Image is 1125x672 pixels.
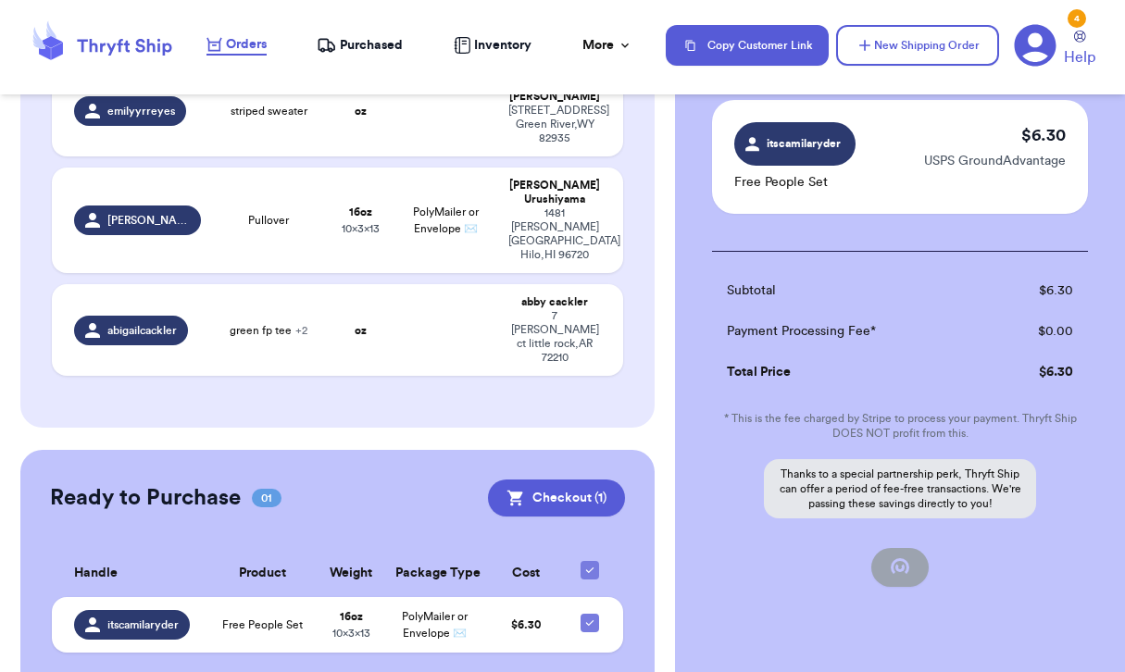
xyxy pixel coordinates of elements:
span: green fp tee [230,323,307,338]
div: [STREET_ADDRESS] Green River , WY 82935 [508,104,601,145]
td: Subtotal [712,270,988,311]
a: 4 [1014,24,1056,67]
a: Help [1064,31,1095,68]
p: USPS GroundAdvantage [924,152,1066,170]
span: abigailcackler [107,323,177,338]
span: itscamilaryder [767,135,841,152]
p: $ 6.30 [1021,122,1066,148]
span: Orders [226,35,267,54]
h2: Ready to Purchase [50,483,241,513]
span: Help [1064,46,1095,68]
a: Inventory [454,36,531,55]
span: Inventory [474,36,531,55]
span: Purchased [340,36,403,55]
button: New Shipping Order [836,25,999,66]
td: Payment Processing Fee* [712,311,988,352]
span: + 2 [295,325,307,336]
span: 10 x 3 x 13 [342,223,380,234]
div: 7 [PERSON_NAME] ct little rock , AR 72210 [508,309,601,365]
span: striped sweater [231,104,307,118]
p: * This is the fee charged by Stripe to process your payment. Thryft Ship DOES NOT profit from this. [712,411,1088,441]
span: PolyMailer or Envelope ✉️ [413,206,479,234]
span: itscamilaryder [107,617,179,632]
strong: 16 oz [349,206,372,218]
td: $ 6.30 [988,270,1088,311]
span: emilyyrreyes [107,104,175,118]
th: Cost [484,550,568,597]
span: 01 [252,489,281,507]
button: Checkout (1) [488,479,625,516]
a: Orders [206,35,267,56]
span: Free People Set [222,617,303,632]
td: $ 6.30 [988,352,1088,392]
a: Purchased [317,36,403,55]
strong: oz [355,106,367,117]
div: [PERSON_NAME] Urushiyama [508,179,601,206]
div: More [582,36,632,55]
th: Package Type [384,550,484,597]
span: Handle [74,564,118,583]
div: 4 [1068,9,1086,28]
th: Weight [319,550,385,597]
td: $ 0.00 [988,311,1088,352]
p: Thanks to a special partnership perk, Thryft Ship can offer a period of fee-free transactions. We... [764,459,1036,518]
div: 1481 [PERSON_NAME][GEOGRAPHIC_DATA] Hilo , HI 96720 [508,206,601,262]
td: Total Price [712,352,988,392]
span: Pullover [248,213,289,228]
span: $ 6.30 [511,619,541,630]
strong: 16 oz [340,611,363,622]
button: Copy Customer Link [666,25,829,66]
p: Free People Set [734,173,856,192]
strong: oz [355,325,367,336]
span: [PERSON_NAME].hi [107,213,190,228]
th: Product [207,550,319,597]
div: abby cackler [508,295,601,309]
span: 10 x 3 x 13 [332,628,370,639]
span: PolyMailer or Envelope ✉️ [402,611,468,639]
